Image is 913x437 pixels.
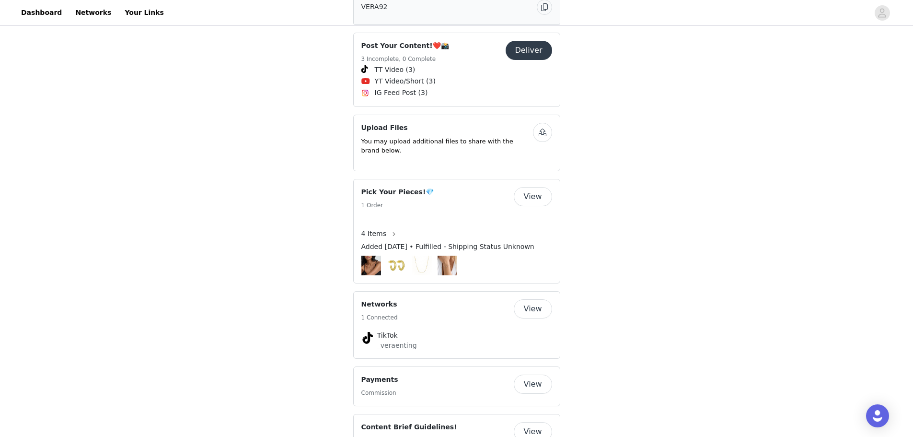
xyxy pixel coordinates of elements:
button: View [514,299,552,319]
a: Dashboard [15,2,68,24]
a: Your Links [119,2,170,24]
div: Open Intercom Messenger [866,404,889,427]
div: avatar [878,5,887,21]
a: Networks [69,2,117,24]
button: Deliver [506,41,552,60]
h5: 1 Connected [361,313,398,322]
div: Payments [353,366,560,406]
button: View [514,187,552,206]
h4: Content Brief Guidelines! [361,422,457,432]
div: Networks [353,291,560,359]
p: _veraenting [377,341,536,351]
span: Added [DATE] • Fulfilled - Shipping Status Unknown [361,242,534,252]
div: Post Your Content!❤️📸 [353,33,560,107]
img: Soho 2.0 Hoops [387,256,406,275]
h5: 1 Order [361,201,434,210]
span: 4 Items [361,229,387,239]
span: TT Video (3) [375,65,416,75]
h4: Pick Your Pieces!💎 [361,187,434,197]
img: Lover Girl Necklace [412,256,432,275]
h5: Commission [361,389,398,397]
button: View [514,375,552,394]
p: You may upload additional files to share with the brand below. [361,137,533,155]
img: Lover Girl Bracelet [438,256,457,275]
img: Instagram Icon [361,89,369,97]
h4: Payments [361,375,398,385]
h4: Upload Files [361,123,533,133]
img: I Heart Me Necklace [361,256,381,275]
h4: Networks [361,299,398,309]
div: Pick Your Pieces!💎 [353,179,560,283]
h4: Post Your Content!❤️📸 [361,41,449,51]
span: IG Feed Post (3) [375,88,428,98]
h4: TikTok [377,331,536,341]
h5: 3 Incomplete, 0 Complete [361,55,449,63]
span: VERA92 [361,2,388,12]
span: YT Video/Short (3) [375,76,436,86]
